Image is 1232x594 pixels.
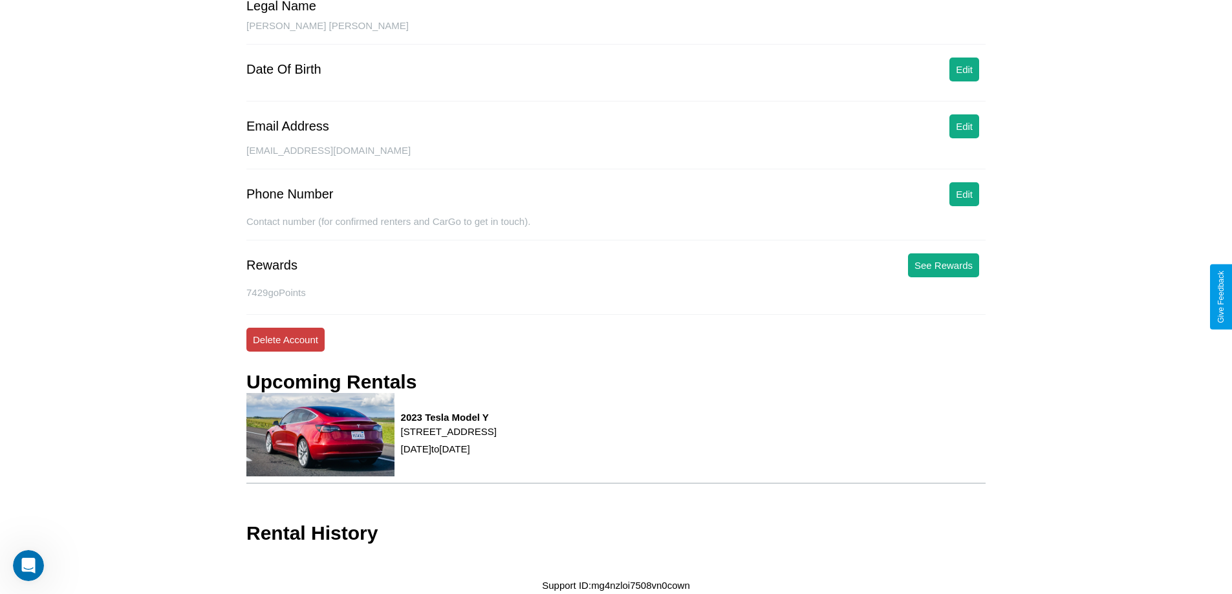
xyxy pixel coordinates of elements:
[246,62,321,77] div: Date Of Birth
[246,258,297,273] div: Rewards
[246,284,986,301] p: 7429 goPoints
[1216,271,1226,323] div: Give Feedback
[246,187,334,202] div: Phone Number
[949,182,979,206] button: Edit
[246,20,986,45] div: [PERSON_NAME] [PERSON_NAME]
[246,371,416,393] h3: Upcoming Rentals
[401,412,497,423] h3: 2023 Tesla Model Y
[246,216,986,240] div: Contact number (for confirmed renters and CarGo to get in touch).
[246,328,325,352] button: Delete Account
[542,577,689,594] p: Support ID: mg4nzloi7508vn0cown
[246,145,986,169] div: [EMAIL_ADDRESS][DOMAIN_NAME]
[13,550,44,581] iframe: Intercom live chat
[246,393,394,476] img: rental
[401,440,497,458] p: [DATE] to [DATE]
[401,423,497,440] p: [STREET_ADDRESS]
[246,119,329,134] div: Email Address
[908,253,979,277] button: See Rewards
[949,58,979,81] button: Edit
[949,114,979,138] button: Edit
[246,522,378,544] h3: Rental History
